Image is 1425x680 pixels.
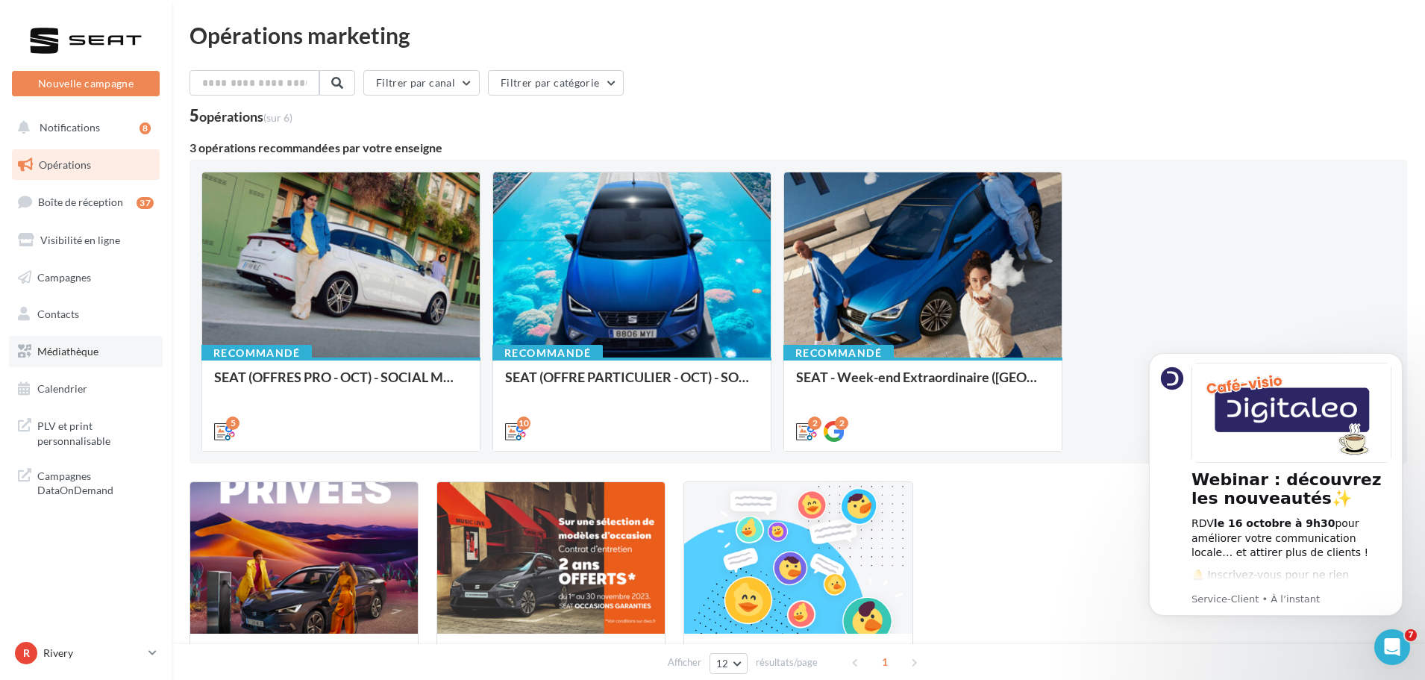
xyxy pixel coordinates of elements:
[756,655,818,670] span: résultats/page
[492,345,603,361] div: Recommandé
[505,369,759,399] div: SEAT (OFFRE PARTICULIER - OCT) - SOCIAL MEDIA
[716,658,729,670] span: 12
[517,417,530,430] div: 10
[9,262,163,293] a: Campagnes
[9,225,163,256] a: Visibilité en ligne
[43,646,142,661] p: Rivery
[214,369,468,399] div: SEAT (OFFRES PRO - OCT) - SOCIAL MEDIA
[1405,629,1417,641] span: 7
[9,410,163,454] a: PLV et print personnalisable
[140,122,151,134] div: 8
[37,345,98,358] span: Médiathèque
[873,650,897,674] span: 1
[9,149,163,181] a: Opérations
[39,158,91,171] span: Opérations
[9,299,163,330] a: Contacts
[668,655,701,670] span: Afficher
[835,417,848,430] div: 2
[37,416,154,448] span: PLV et print personnalisable
[1127,334,1425,673] iframe: Intercom notifications message
[263,111,292,124] span: (sur 6)
[37,466,154,498] span: Campagnes DataOnDemand
[23,646,30,661] span: R
[9,112,157,143] button: Notifications 8
[190,107,292,124] div: 5
[201,345,312,361] div: Recommandé
[38,196,123,208] span: Boîte de réception
[1374,629,1410,665] iframe: Intercom live chat
[226,417,239,430] div: 5
[808,417,821,430] div: 2
[9,373,163,405] a: Calendrier
[40,234,120,246] span: Visibilité en ligne
[40,121,100,134] span: Notifications
[12,71,160,96] button: Nouvelle campagne
[710,653,748,674] button: 12
[12,639,160,667] a: R Rivery
[199,110,292,123] div: opérations
[137,197,154,209] div: 37
[37,270,91,283] span: Campagnes
[37,382,87,395] span: Calendrier
[9,186,163,218] a: Boîte de réception37
[363,70,480,96] button: Filtrer par canal
[783,345,894,361] div: Recommandé
[190,142,1407,154] div: 3 opérations recommandées par votre enseigne
[9,336,163,367] a: Médiathèque
[190,24,1407,46] div: Opérations marketing
[488,70,624,96] button: Filtrer par catégorie
[37,308,79,320] span: Contacts
[9,460,163,504] a: Campagnes DataOnDemand
[796,369,1050,399] div: SEAT - Week-end Extraordinaire ([GEOGRAPHIC_DATA]) - OCTOBRE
